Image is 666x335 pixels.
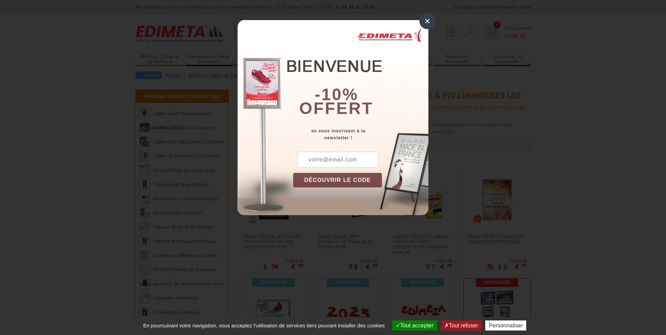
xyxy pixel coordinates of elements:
button: DÉCOUVRIR LE CODE [293,173,382,187]
div: en vous inscrivant à la newsletter ! [293,127,428,141]
button: Personnaliser (fenêtre modale) [485,320,526,330]
b: -10% [315,85,358,104]
div: × [419,13,435,29]
font: offert [299,99,374,117]
span: En poursuivant votre navigation, vous acceptez l'utilisation de services tiers pouvant installer ... [140,323,388,328]
button: Tout accepter [392,320,437,330]
button: Tout refuser [441,320,481,330]
input: votre@email.com [297,152,378,168]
